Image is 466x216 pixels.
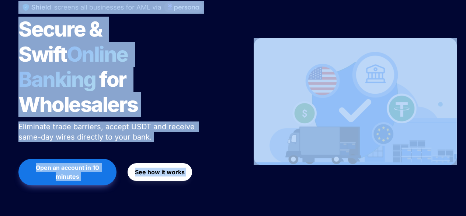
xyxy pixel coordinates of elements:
[36,164,101,180] strong: Open an account in 10 minutes
[18,42,135,92] span: Online Banking
[18,155,116,189] a: Open an account in 10 minutes
[128,163,192,181] button: See how it works
[18,67,138,117] span: for Wholesalers
[135,168,185,176] strong: See how it works
[18,159,116,185] button: Open an account in 10 minutes
[18,122,197,141] span: Eliminate trade barriers, accept USDT and receive same-day wires directly to your bank.
[18,17,105,67] span: Secure & Swift
[128,160,192,185] a: See how it works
